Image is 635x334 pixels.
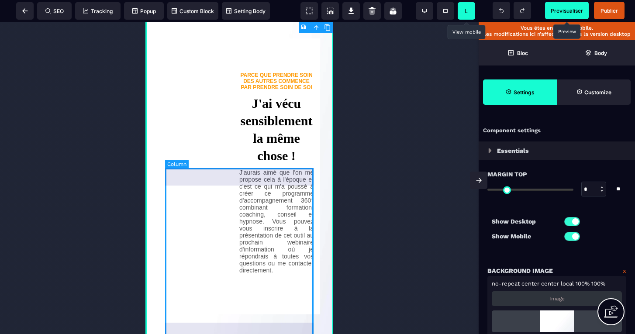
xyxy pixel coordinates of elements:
[479,122,635,139] div: Component settings
[488,148,492,153] img: loading
[551,7,583,14] span: Previsualiser
[300,2,318,20] span: View components
[517,50,528,56] strong: Bloc
[521,280,559,287] span: center center
[45,8,64,14] span: SEO
[479,40,557,65] span: Open Blocks
[584,89,611,96] strong: Customize
[483,79,557,105] span: Settings
[94,147,168,252] div: J'aurais aimé que l'on me propose cela à l'époque et c'est ce qui m'a poussé à créer ce programme...
[514,89,535,96] strong: Settings
[132,8,156,14] span: Popup
[600,7,618,14] span: Publier
[545,2,589,19] span: Preview
[83,8,113,14] span: Tracking
[487,169,527,179] span: Margin Top
[492,280,520,287] span: no-repeat
[531,310,583,332] img: loading
[549,296,565,302] p: Image
[492,231,557,241] p: Show Mobile
[94,50,168,69] text: PARCE QUE PRENDRE SOIN DES AUTRES COMMENCE PAR PRENDRE SOIN DE SOI
[497,145,529,156] p: Essentials
[487,265,553,276] p: Background Image
[321,2,339,20] span: Screenshot
[576,280,605,287] span: 100% 100%
[94,69,168,143] text: J'ai vécu sensiblement la même chose !
[226,8,266,14] span: Setting Body
[492,216,557,227] p: Show Desktop
[172,8,214,14] span: Custom Block
[557,40,635,65] span: Open Layer Manager
[557,79,631,105] span: Open Style Manager
[594,50,607,56] strong: Body
[623,265,626,276] a: x
[561,280,574,287] span: local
